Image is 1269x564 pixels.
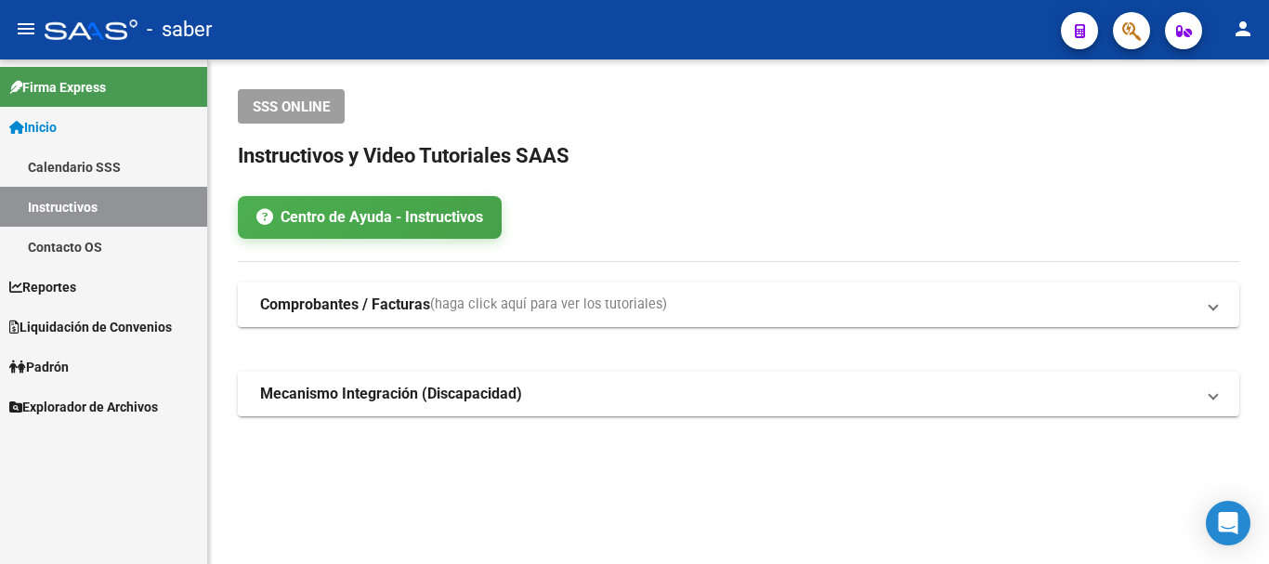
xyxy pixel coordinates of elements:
span: (haga click aquí para ver los tutoriales) [430,295,667,315]
span: Explorador de Archivos [9,397,158,417]
strong: Comprobantes / Facturas [260,295,430,315]
mat-icon: person [1232,18,1254,40]
span: Inicio [9,117,57,138]
a: Centro de Ayuda - Instructivos [238,196,502,239]
button: SSS ONLINE [238,89,345,124]
mat-icon: menu [15,18,37,40]
strong: Mecanismo Integración (Discapacidad) [260,384,522,404]
span: Reportes [9,277,76,297]
span: SSS ONLINE [253,98,330,115]
mat-expansion-panel-header: Mecanismo Integración (Discapacidad) [238,372,1239,416]
span: Padrón [9,357,69,377]
h2: Instructivos y Video Tutoriales SAAS [238,138,1239,174]
span: Firma Express [9,77,106,98]
span: - saber [147,9,212,50]
mat-expansion-panel-header: Comprobantes / Facturas(haga click aquí para ver los tutoriales) [238,282,1239,327]
span: Liquidación de Convenios [9,317,172,337]
div: Open Intercom Messenger [1206,501,1250,545]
